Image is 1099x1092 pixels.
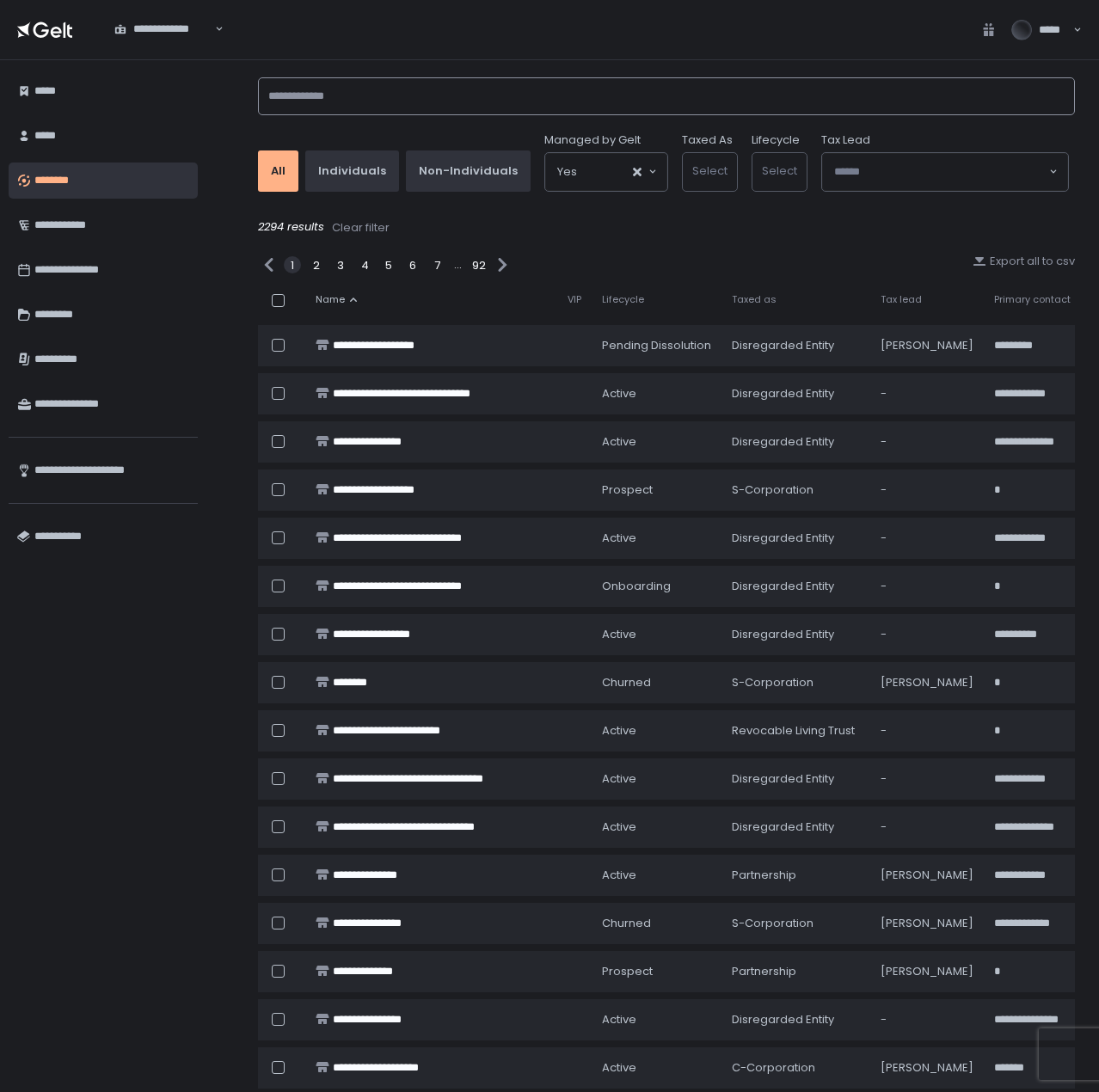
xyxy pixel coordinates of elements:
[732,723,860,739] div: Revocable Living Trust
[973,254,1075,269] button: Export all to csv
[404,256,421,273] div: 6
[544,132,641,148] span: Managed by Gelt
[732,531,860,546] div: Disregarded Entity
[732,386,860,402] div: Disregarded Entity
[881,434,973,450] div: -
[732,579,860,594] div: Disregarded Entity
[103,12,224,47] div: Search for option
[692,163,728,179] span: Select
[602,771,636,787] span: active
[881,579,973,594] div: -
[732,675,860,690] div: S-Corporation
[881,819,973,835] div: -
[881,338,973,353] div: [PERSON_NAME]
[380,256,397,273] div: 5
[602,1060,636,1076] span: active
[732,434,860,450] div: Disregarded Entity
[732,964,860,979] div: Partnership
[271,163,285,179] div: All
[881,771,973,787] div: -
[732,916,860,931] div: S-Corporation
[732,819,860,835] div: Disregarded Entity
[881,531,973,546] div: -
[602,482,653,498] span: prospect
[284,256,301,273] div: 1
[258,219,1075,236] div: 2294 results
[332,220,390,236] div: Clear filter
[732,1060,860,1076] div: C-Corporation
[881,293,922,306] span: Tax lead
[752,132,800,148] label: Lifecycle
[602,579,671,594] span: onboarding
[881,916,973,931] div: [PERSON_NAME]
[732,771,860,787] div: Disregarded Entity
[602,293,644,306] span: Lifecycle
[602,723,636,739] span: active
[732,293,777,306] span: Taxed as
[602,819,636,835] span: active
[331,219,390,236] button: Clear filter
[545,153,667,191] div: Search for option
[881,482,973,498] div: -
[881,386,973,402] div: -
[470,256,488,273] div: 92
[881,1060,973,1076] div: [PERSON_NAME]
[602,868,636,883] span: active
[602,916,651,931] span: churned
[332,256,349,273] div: 3
[821,132,870,148] span: Tax Lead
[316,293,345,306] span: Name
[633,168,642,176] button: Clear Selected
[762,163,797,179] span: Select
[454,257,462,273] div: ...
[602,964,653,979] span: prospect
[682,132,733,148] label: Taxed As
[318,163,386,179] div: Individuals
[602,627,636,642] span: active
[602,338,711,353] span: pending Dissolution
[557,163,577,181] span: Yes
[577,163,631,181] input: Search for option
[428,256,445,273] div: 7
[881,1012,973,1028] div: -
[881,723,973,739] div: -
[419,163,518,179] div: Non-Individuals
[602,531,636,546] span: active
[732,1012,860,1028] div: Disregarded Entity
[994,293,1071,306] span: Primary contact
[732,868,860,883] div: Partnership
[881,868,973,883] div: [PERSON_NAME]
[602,434,636,450] span: active
[308,256,325,273] div: 2
[114,37,213,54] input: Search for option
[881,964,973,979] div: [PERSON_NAME]
[822,153,1068,191] div: Search for option
[732,482,860,498] div: S-Corporation
[834,163,1047,181] input: Search for option
[881,627,973,642] div: -
[881,675,973,690] div: [PERSON_NAME]
[732,627,860,642] div: Disregarded Entity
[602,386,636,402] span: active
[406,150,531,192] button: Non-Individuals
[732,338,860,353] div: Disregarded Entity
[305,150,399,192] button: Individuals
[602,675,651,690] span: churned
[356,256,373,273] div: 4
[258,150,298,192] button: All
[568,293,581,306] span: VIP
[602,1012,636,1028] span: active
